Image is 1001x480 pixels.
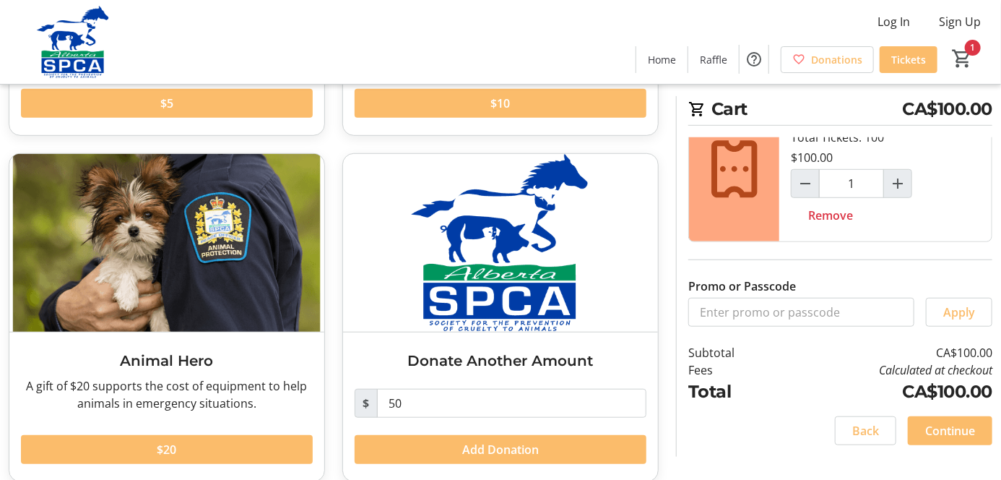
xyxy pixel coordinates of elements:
span: Add Donation [462,441,539,458]
img: Alberta SPCA's Logo [9,6,137,78]
span: Remove [808,207,853,224]
span: Log In [877,13,910,30]
td: Calculated at checkout [776,361,992,379]
h3: Animal Hero [21,350,313,372]
button: Sign Up [927,10,992,33]
a: Raffle [688,46,739,73]
input: Raffle Ticket (100 for $100.00) Quantity [819,169,884,198]
span: Sign Up [939,13,981,30]
td: Subtotal [688,344,776,361]
button: $10 [355,89,646,118]
span: Apply [943,304,975,321]
a: Tickets [880,46,937,73]
td: Total [688,379,776,405]
span: $10 [491,95,511,112]
div: Total Tickets: 100 [779,97,992,241]
a: Donations [781,46,874,73]
span: Continue [925,422,975,440]
span: CA$100.00 [903,96,993,122]
span: Home [648,52,676,67]
span: Tickets [891,52,926,67]
button: Remove [791,201,870,230]
td: CA$100.00 [776,379,992,405]
div: $100.00 [791,149,833,166]
button: Increment by one [884,170,911,197]
button: Continue [908,416,992,445]
span: $5 [160,95,173,112]
button: Help [740,45,768,74]
span: Donations [811,52,862,67]
span: $20 [157,441,177,458]
button: Apply [926,298,992,327]
button: Cart [949,46,975,72]
input: Enter promo or passcode [688,298,914,327]
span: Raffle [700,52,727,67]
button: Back [835,416,896,445]
button: $20 [21,435,313,464]
td: CA$100.00 [776,344,992,361]
td: Fees [688,361,776,379]
img: Animal Hero [9,154,324,331]
h3: Donate Another Amount [355,350,646,372]
input: Donation Amount [377,389,646,418]
div: A gift of $20 supports the cost of equipment to help animals in emergency situations. [21,377,313,412]
button: Add Donation [355,435,646,464]
a: Home [636,46,688,73]
button: Log In [866,10,922,33]
img: Donate Another Amount [343,154,658,331]
label: Promo or Passcode [688,278,796,295]
button: $5 [21,89,313,118]
span: $ [355,389,378,418]
button: Decrement by one [792,170,819,197]
h2: Cart [688,96,992,126]
span: Back [852,422,879,440]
